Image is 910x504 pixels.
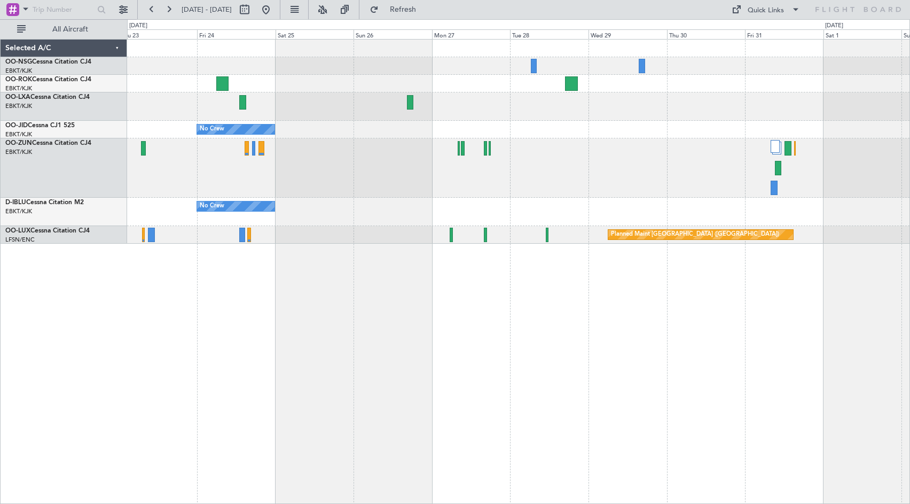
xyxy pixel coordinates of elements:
[12,21,116,38] button: All Aircraft
[33,2,94,18] input: Trip Number
[5,236,35,244] a: LFSN/ENC
[432,29,511,39] div: Mon 27
[5,59,32,65] span: OO-NSG
[5,94,90,100] a: OO-LXACessna Citation CJ4
[197,29,276,39] div: Fri 24
[200,121,224,137] div: No Crew
[748,5,784,16] div: Quick Links
[276,29,354,39] div: Sat 25
[182,5,232,14] span: [DATE] - [DATE]
[5,207,32,215] a: EBKT/KJK
[611,227,779,243] div: Planned Maint [GEOGRAPHIC_DATA] ([GEOGRAPHIC_DATA])
[5,59,91,65] a: OO-NSGCessna Citation CJ4
[5,148,32,156] a: EBKT/KJK
[825,21,843,30] div: [DATE]
[726,1,805,18] button: Quick Links
[354,29,432,39] div: Sun 26
[5,228,30,234] span: OO-LUX
[5,199,26,206] span: D-IBLU
[5,76,32,83] span: OO-ROK
[5,130,32,138] a: EBKT/KJK
[5,228,90,234] a: OO-LUXCessna Citation CJ4
[5,140,91,146] a: OO-ZUNCessna Citation CJ4
[5,140,32,146] span: OO-ZUN
[5,67,32,75] a: EBKT/KJK
[5,76,91,83] a: OO-ROKCessna Citation CJ4
[5,84,32,92] a: EBKT/KJK
[5,102,32,110] a: EBKT/KJK
[28,26,113,33] span: All Aircraft
[5,122,28,129] span: OO-JID
[589,29,667,39] div: Wed 29
[745,29,823,39] div: Fri 31
[823,29,902,39] div: Sat 1
[381,6,426,13] span: Refresh
[510,29,589,39] div: Tue 28
[200,198,224,214] div: No Crew
[5,199,84,206] a: D-IBLUCessna Citation M2
[129,21,147,30] div: [DATE]
[365,1,429,18] button: Refresh
[119,29,198,39] div: Thu 23
[5,122,75,129] a: OO-JIDCessna CJ1 525
[5,94,30,100] span: OO-LXA
[667,29,746,39] div: Thu 30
